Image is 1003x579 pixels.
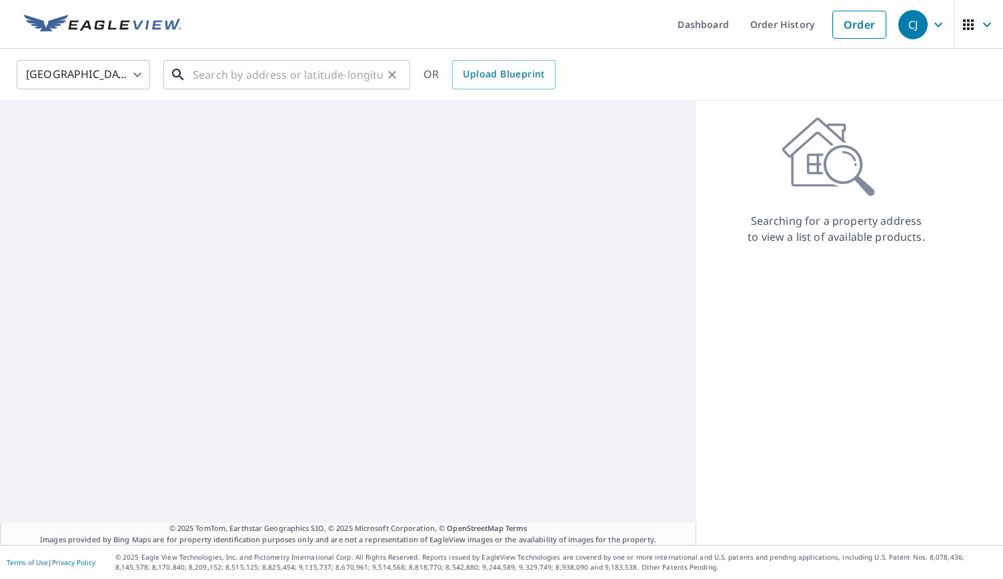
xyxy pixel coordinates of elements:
[832,11,886,39] a: Order
[7,558,95,566] p: |
[17,56,150,93] div: [GEOGRAPHIC_DATA]
[193,56,383,93] input: Search by address or latitude-longitude
[447,523,503,533] a: OpenStreetMap
[7,558,48,567] a: Terms of Use
[506,523,528,533] a: Terms
[52,558,95,567] a: Privacy Policy
[452,60,555,89] a: Upload Blueprint
[747,213,926,245] p: Searching for a property address to view a list of available products.
[898,10,928,39] div: CJ
[383,65,401,84] button: Clear
[423,60,556,89] div: OR
[463,66,544,83] span: Upload Blueprint
[115,552,996,572] p: © 2025 Eagle View Technologies, Inc. and Pictometry International Corp. All Rights Reserved. Repo...
[24,15,181,35] img: EV Logo
[169,523,528,534] span: © 2025 TomTom, Earthstar Geographics SIO, © 2025 Microsoft Corporation, ©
